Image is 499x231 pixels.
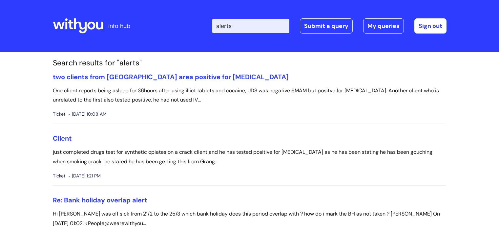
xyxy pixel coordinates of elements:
p: Hi [PERSON_NAME] was off sick from 21/2 to the 25/3 which bank holiday does this period overlap w... [53,209,447,228]
p: just completed drugs test for synthetic opiates on a crack client and he has tested positive for ... [53,148,447,167]
a: two clients from [GEOGRAPHIC_DATA] area positive for [MEDICAL_DATA] [53,73,289,81]
span: [DATE] 10:08 AM [69,110,107,118]
h1: Search results for "alerts" [53,58,447,68]
a: Submit a query [300,18,353,34]
p: One client reports being asleep for 36hours after using illict tablets and cocaine, UDS was negat... [53,86,447,105]
a: Client [53,134,72,143]
span: Ticket [53,110,65,118]
span: Ticket [53,172,65,180]
span: [DATE] 1:21 PM [69,172,101,180]
div: | - [212,18,447,34]
p: info hub [108,21,130,31]
a: My queries [363,18,404,34]
input: Search [212,19,289,33]
a: Sign out [414,18,447,34]
a: Re: Bank holiday overlap alert [53,196,147,204]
